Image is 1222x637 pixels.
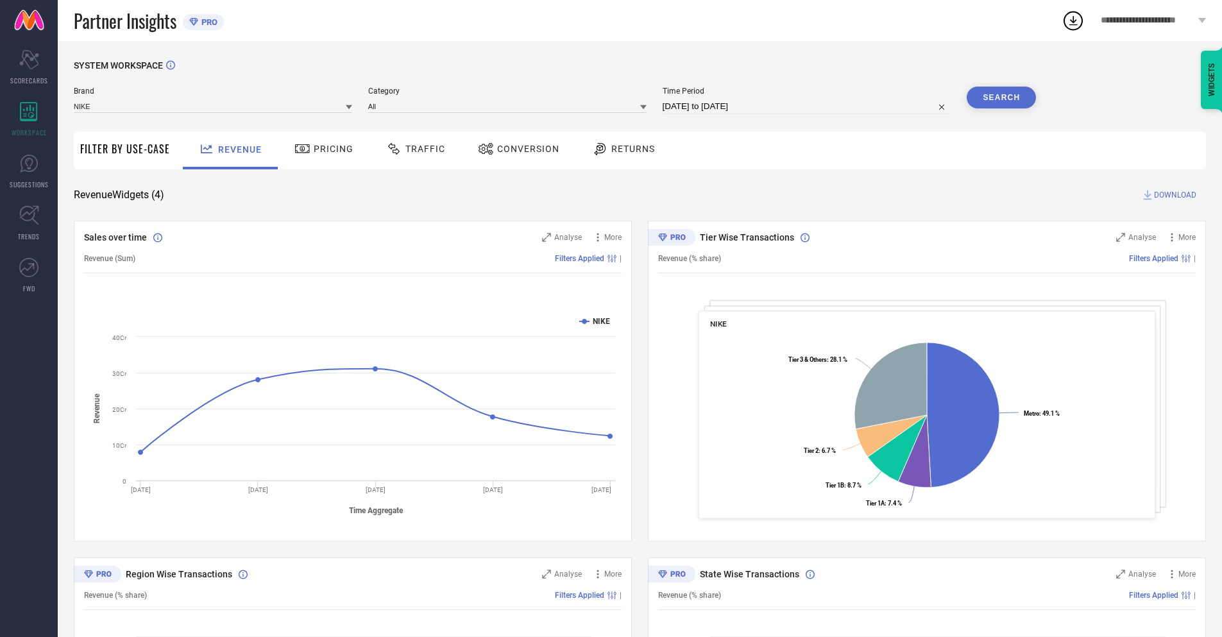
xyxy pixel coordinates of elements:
text: : 8.7 % [826,482,861,489]
tspan: Tier 2 [804,447,819,454]
span: | [620,591,622,600]
span: Filters Applied [555,591,604,600]
tspan: Revenue [92,393,101,423]
span: Revenue (% share) [658,591,721,600]
span: Analyse [554,570,582,579]
span: Analyse [1128,233,1156,242]
text: 40Cr [112,334,127,341]
div: Premium [648,566,695,585]
span: More [604,233,622,242]
span: Region Wise Transactions [126,569,232,579]
span: Analyse [554,233,582,242]
span: TRENDS [18,232,40,241]
span: Analyse [1128,570,1156,579]
text: [DATE] [248,486,268,493]
span: SUGGESTIONS [10,180,49,189]
span: WORKSPACE [12,128,47,137]
text: NIKE [593,317,610,326]
text: [DATE] [591,486,611,493]
span: Filters Applied [1129,254,1178,263]
tspan: Tier 1A [866,500,885,507]
span: Pricing [314,144,353,154]
text: 0 [123,478,126,485]
div: Open download list [1062,9,1085,32]
span: Revenue Widgets ( 4 ) [74,189,164,201]
span: | [620,254,622,263]
span: Category [368,87,647,96]
span: State Wise Transactions [700,569,799,579]
span: Traffic [405,144,445,154]
svg: Zoom [542,233,551,242]
span: Revenue [218,144,262,155]
text: [DATE] [131,486,151,493]
span: PRO [198,17,217,27]
span: NIKE [710,319,727,328]
span: Returns [611,144,655,154]
span: FWD [23,284,35,293]
text: 30Cr [112,370,127,377]
span: Filter By Use-Case [80,141,170,157]
span: Filters Applied [1129,591,1178,600]
span: More [1178,233,1196,242]
text: [DATE] [366,486,386,493]
span: Conversion [497,144,559,154]
span: SYSTEM WORKSPACE [74,60,163,71]
text: : 7.4 % [866,500,902,507]
span: Brand [74,87,352,96]
tspan: Time Aggregate [349,506,403,515]
svg: Zoom [1116,570,1125,579]
span: | [1194,591,1196,600]
tspan: Metro [1024,410,1039,417]
button: Search [967,87,1036,108]
tspan: Tier 1B [826,482,844,489]
span: DOWNLOAD [1154,189,1196,201]
text: : 6.7 % [804,447,836,454]
div: Premium [74,566,121,585]
span: More [604,570,622,579]
text: 10Cr [112,442,127,449]
tspan: Tier 3 & Others [788,356,827,363]
span: Revenue (% share) [84,591,147,600]
span: | [1194,254,1196,263]
svg: Zoom [1116,233,1125,242]
span: Time Period [663,87,951,96]
text: [DATE] [483,486,503,493]
div: Premium [648,229,695,248]
span: SCORECARDS [10,76,48,85]
text: : 49.1 % [1024,410,1060,417]
input: Select time period [663,99,951,114]
span: Sales over time [84,232,147,242]
span: Revenue (Sum) [84,254,135,263]
span: More [1178,570,1196,579]
svg: Zoom [542,570,551,579]
span: Tier Wise Transactions [700,232,794,242]
span: Partner Insights [74,8,176,34]
span: Filters Applied [555,254,604,263]
span: Revenue (% share) [658,254,721,263]
text: : 28.1 % [788,356,847,363]
text: 20Cr [112,406,127,413]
